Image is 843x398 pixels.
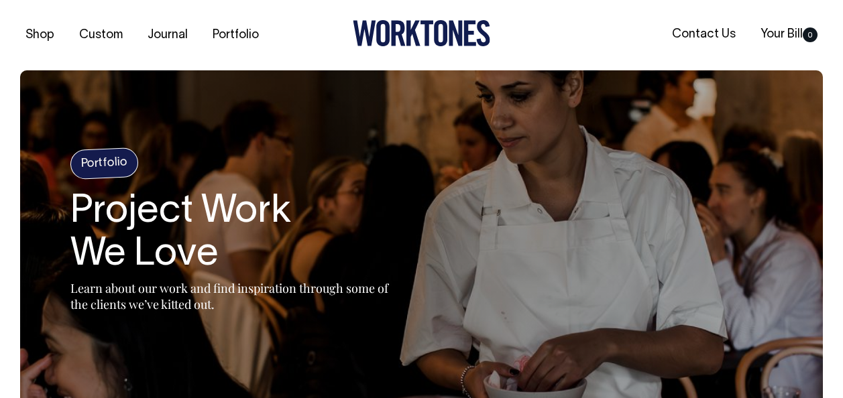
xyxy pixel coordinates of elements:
[70,191,406,277] h1: Project Work We Love
[70,147,139,180] h4: Portfolio
[207,24,264,46] a: Portfolio
[803,27,818,42] span: 0
[667,23,741,46] a: Contact Us
[74,24,128,46] a: Custom
[142,24,193,46] a: Journal
[70,280,406,312] p: Learn about our work and find inspiration through some of the clients we’ve kitted out.
[755,23,823,46] a: Your Bill0
[20,24,60,46] a: Shop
